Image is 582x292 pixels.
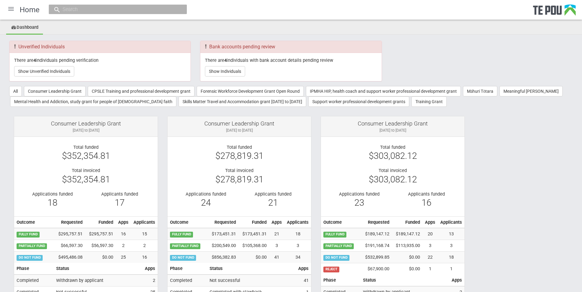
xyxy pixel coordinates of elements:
[170,255,196,260] span: DO NOT FUND
[10,96,176,107] button: Mental Health and Addiction, study grant for people of [DEMOGRAPHIC_DATA] faith
[392,252,422,263] td: $0.00
[197,86,304,96] button: Forensic Workforce Development Grant Open Round
[19,153,153,159] div: $352,354.81
[24,86,86,96] button: Consumer Leadership Grant
[360,240,392,252] td: $191,168.74
[14,275,54,286] td: Completed
[397,191,455,197] div: Applicants funded
[91,191,148,197] div: Applicants funded
[14,58,186,63] p: There are individuals pending verification
[308,96,409,107] button: Support worker professional development grants
[54,275,142,286] td: Withdrawn by applicant
[326,177,460,182] div: $303,082.12
[172,128,306,133] div: [DATE] to [DATE]
[19,121,153,126] div: Consumer Leadership Grant
[131,252,158,263] td: 16
[392,228,422,240] td: $189,147.12
[91,200,148,205] div: 17
[14,44,186,50] h3: Unverified Individuals
[438,263,464,275] td: 1
[170,232,193,237] span: FULLY FUND
[207,275,296,286] td: Not successful
[116,216,131,228] th: Apps
[172,144,306,150] div: Total funded
[269,252,284,263] td: 41
[392,216,422,228] th: Funded
[238,216,269,228] th: Funded
[360,216,392,228] th: Requested
[330,200,388,205] div: 23
[17,232,40,237] span: FULLY FUND
[269,228,284,240] td: 21
[172,153,306,159] div: $278,819.31
[53,216,85,228] th: Requested
[206,216,238,228] th: Requested
[131,240,158,252] td: 2
[244,200,302,205] div: 21
[17,243,47,249] span: PARTIALLY FUND
[411,96,447,107] button: Training Grant
[422,252,438,263] td: 22
[61,6,169,13] input: Search
[205,44,377,50] h3: Bank accounts pending review
[33,58,36,63] b: 4
[23,191,81,197] div: Applications funded
[321,275,360,286] th: Phase
[116,228,131,240] td: 16
[19,168,153,173] div: Total invoiced
[397,200,455,205] div: 16
[206,228,238,240] td: $173,451.31
[177,191,235,197] div: Applications funded
[14,263,54,275] th: Phase
[9,86,22,96] button: All
[85,228,116,240] td: $295,757.51
[438,228,464,240] td: 13
[438,240,464,252] td: 3
[360,252,392,263] td: $532,899.85
[323,232,346,237] span: FULLY FUND
[238,240,269,252] td: $105,368.00
[224,58,227,63] b: 4
[19,177,153,182] div: $352,354.81
[392,263,422,275] td: $0.00
[438,252,464,263] td: 18
[438,216,464,228] th: Applicants
[207,263,296,275] th: Status
[172,168,306,173] div: Total invoiced
[449,275,464,286] th: Apps
[284,252,311,263] td: 34
[206,240,238,252] td: $200,549.00
[53,228,85,240] td: $295,757.51
[170,243,200,249] span: PARTIALLY FUND
[116,252,131,263] td: 25
[177,200,235,205] div: 24
[326,144,460,150] div: Total funded
[238,252,269,263] td: $0.00
[238,228,269,240] td: $173,451.31
[85,216,116,228] th: Funded
[53,252,85,263] td: $495,486.08
[284,240,311,252] td: 3
[205,58,377,63] p: There are individuals with bank account details pending review
[206,252,238,263] td: $856,382.83
[360,275,449,286] th: Status
[296,275,311,286] td: 41
[205,66,245,77] button: Show Individuals
[284,228,311,240] td: 18
[323,267,339,272] span: REJECT
[88,86,195,96] button: CPSLE Training and professional development grant
[85,240,116,252] td: $56,597.30
[323,255,349,260] span: DO NOT FUND
[463,86,497,96] button: Māhuri Tōtara
[172,121,306,126] div: Consumer Leadership Grant
[326,153,460,159] div: $303,082.12
[269,216,284,228] th: Apps
[142,275,158,286] td: 2
[269,240,284,252] td: 3
[131,216,158,228] th: Applicants
[23,200,81,205] div: 18
[499,86,563,96] button: Meaningful [PERSON_NAME]
[330,191,388,197] div: Applications funded
[284,216,311,228] th: Applicants
[172,177,306,182] div: $278,819.31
